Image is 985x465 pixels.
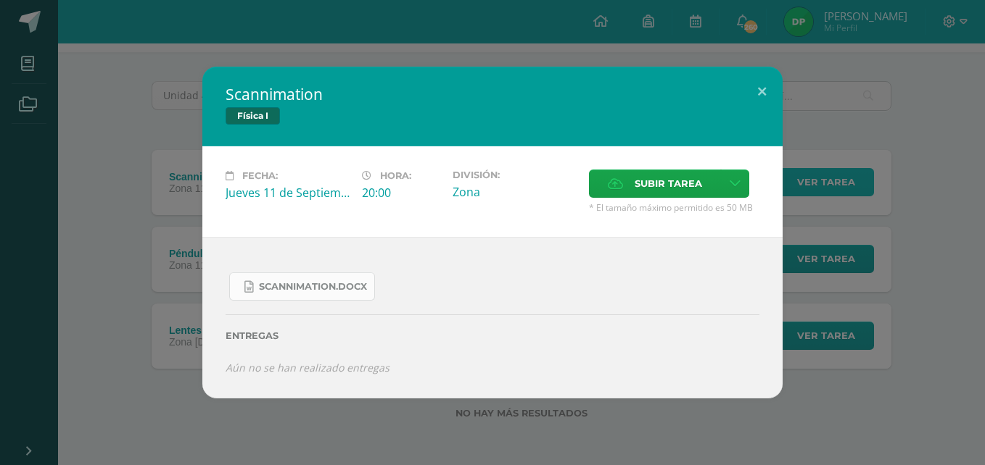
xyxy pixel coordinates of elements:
[242,170,278,181] span: Fecha:
[226,185,350,201] div: Jueves 11 de Septiembre
[226,330,759,341] label: Entregas
[741,67,783,116] button: Close (Esc)
[362,185,441,201] div: 20:00
[229,272,375,301] a: Scannimation.docx
[635,170,702,197] span: Subir tarea
[226,107,280,125] span: Física I
[226,84,759,104] h2: Scannimation
[259,281,367,293] span: Scannimation.docx
[453,169,577,180] label: División:
[589,201,759,214] span: * El tamaño máximo permitido es 50 MB
[453,184,577,200] div: Zona
[226,361,390,374] i: Aún no se han realizado entregas
[380,170,411,181] span: Hora:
